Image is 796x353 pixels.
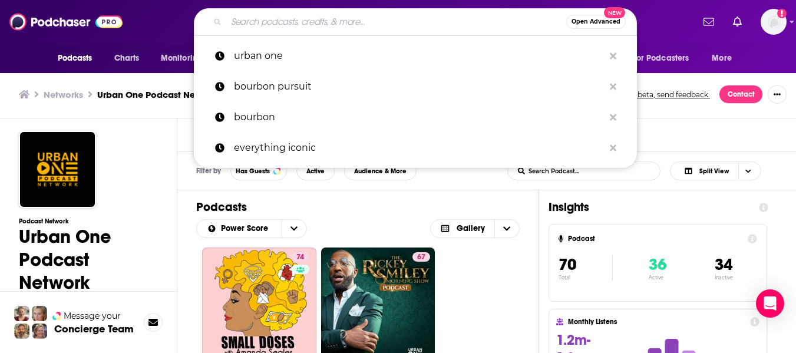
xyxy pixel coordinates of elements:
[221,225,272,233] span: Power Score
[32,324,47,339] img: Barbara Profile
[649,255,666,275] span: 36
[756,289,784,318] div: Open Intercom Messenger
[582,90,714,100] button: Networks is in beta, send feedback.
[559,275,612,281] p: Total
[728,12,747,32] a: Show notifications dropdown
[292,252,309,262] a: 74
[234,71,604,102] p: bourbon pursuit
[234,102,604,133] p: bourbon
[49,47,108,70] button: open menu
[649,275,666,281] p: Active
[9,11,123,33] img: Podchaser - Follow, Share and Rate Podcasts
[54,323,134,335] h3: Concierge Team
[559,255,576,275] span: 70
[161,50,203,67] span: Monitoring
[44,89,83,100] a: Networks
[712,50,732,67] span: More
[196,219,307,238] h2: Choose List sort
[19,225,158,294] h1: Urban One Podcast Network
[14,306,29,321] img: Sydney Profile
[777,9,787,18] svg: Add a profile image
[236,168,270,174] span: Has Guests
[699,168,729,174] span: Split View
[412,252,430,262] a: 67
[230,161,287,180] button: Has Guests
[234,133,604,163] p: everything iconic
[194,41,637,71] a: urban one
[196,200,520,215] h1: Podcasts
[196,167,221,175] h3: Filter by
[153,47,218,70] button: open menu
[761,9,787,35] img: User Profile
[417,252,425,263] span: 67
[625,47,706,70] button: open menu
[296,161,335,180] button: Active
[761,9,787,35] button: Show profile menu
[566,15,626,29] button: Open AdvancedNew
[14,324,29,339] img: Jon Profile
[64,310,121,322] span: Message your
[568,235,743,243] h4: Podcast
[572,19,620,25] span: Open Advanced
[19,131,96,208] img: Urban One Podcast Network logo
[19,217,158,225] h3: Podcast Network
[32,306,47,321] img: Jules Profile
[549,200,749,215] h1: Insights
[633,50,689,67] span: For Podcasters
[194,133,637,163] a: everything iconic
[194,71,637,102] a: bourbon pursuit
[107,47,147,70] a: Charts
[670,161,777,180] h2: Choose View
[670,161,761,180] button: Choose View
[604,7,625,18] span: New
[703,47,747,70] button: open menu
[430,219,520,238] button: Choose View
[282,220,306,237] button: open menu
[457,225,485,233] span: Gallery
[194,102,637,133] a: bourbon
[114,50,140,67] span: Charts
[715,255,732,275] span: 34
[768,85,787,104] button: Show More Button
[699,12,719,32] a: Show notifications dropdown
[761,9,787,35] span: Logged in as Mallory813
[58,50,93,67] span: Podcasts
[344,161,417,180] button: Audience & More
[719,85,763,104] a: Contact
[97,89,219,100] a: Urban One Podcast Network
[226,12,566,31] input: Search podcasts, credits, & more...
[568,318,745,326] h4: Monthly Listens
[234,41,604,71] p: urban one
[306,168,325,174] span: Active
[354,168,407,174] span: Audience & More
[197,225,282,233] button: open menu
[194,8,637,35] div: Search podcasts, credits, & more...
[296,252,304,263] span: 74
[715,275,733,281] p: Inactive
